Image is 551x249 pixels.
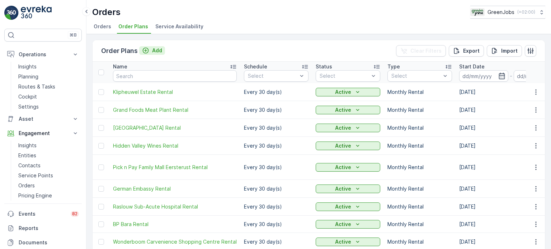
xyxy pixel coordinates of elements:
[316,124,380,132] button: Active
[244,203,309,210] p: Every 30 day(s)
[98,221,104,227] div: Toggle Row Selected
[459,63,485,70] p: Start Date
[244,185,309,192] p: Every 30 day(s)
[113,164,237,171] a: Pick n Pay Family Mall Eersterust Rental
[18,182,35,189] p: Orders
[4,221,82,235] a: Reports
[113,70,237,82] input: Search
[113,63,127,70] p: Name
[316,106,380,114] button: Active
[244,221,309,228] p: Every 30 day(s)
[387,124,452,131] p: Monthly Rental
[155,23,203,30] span: Service Availability
[113,142,237,149] span: Hidden Valley Wines Rental
[19,51,67,58] p: Operations
[18,192,52,199] p: Pricing Engine
[15,140,82,150] a: Insights
[18,73,38,80] p: Planning
[19,130,67,137] p: Engagement
[113,238,237,245] span: Wonderboom Carvenience Shopping Centre Rental
[113,185,237,192] span: German Embassy Rental
[15,102,82,112] a: Settings
[244,238,309,245] p: Every 30 day(s)
[335,164,351,171] p: Active
[18,162,41,169] p: Contacts
[387,185,452,192] p: Monthly Rental
[449,45,484,57] button: Export
[410,47,442,54] p: Clear Filters
[15,150,82,161] a: Entities
[18,93,37,100] p: Cockpit
[4,6,19,20] img: logo
[15,72,82,82] a: Planning
[244,63,267,70] p: Schedule
[118,23,148,30] span: Order Plans
[316,202,380,211] button: Active
[470,8,485,16] img: Green_Jobs_Logo.png
[98,125,104,131] div: Toggle Row Selected
[335,238,351,245] p: Active
[335,106,351,114] p: Active
[391,72,441,80] p: Select
[463,47,480,54] p: Export
[316,163,380,172] button: Active
[470,6,545,19] button: GreenJobs(+02:00)
[248,72,297,80] p: Select
[316,88,380,96] button: Active
[387,164,452,171] p: Monthly Rental
[15,82,82,92] a: Routes & Tasks
[19,210,66,217] p: Events
[387,238,452,245] p: Monthly Rental
[244,106,309,114] p: Every 30 day(s)
[113,124,237,131] span: [GEOGRAPHIC_DATA] Rental
[101,46,138,56] p: Order Plans
[387,106,452,114] p: Monthly Rental
[387,88,452,96] p: Monthly Rental
[396,45,446,57] button: Clear Filters
[335,142,351,149] p: Active
[244,88,309,96] p: Every 30 day(s)
[98,143,104,149] div: Toggle Row Selected
[113,88,237,96] a: Klipheuwel Estate Rental
[387,63,400,70] p: Type
[19,225,79,232] p: Reports
[19,115,67,123] p: Asset
[152,47,162,54] p: Add
[21,6,52,20] img: logo_light-DOdMpM7g.png
[98,164,104,170] div: Toggle Row Selected
[98,89,104,95] div: Toggle Row Selected
[335,185,351,192] p: Active
[18,172,53,179] p: Service Points
[4,207,82,221] a: Events82
[72,211,77,217] p: 82
[335,221,351,228] p: Active
[487,45,522,57] button: Import
[517,9,535,15] p: ( +02:00 )
[98,107,104,113] div: Toggle Row Selected
[4,112,82,126] button: Asset
[113,106,237,114] a: Grand Foods Meat Plant Rental
[113,221,237,228] a: BP Bara Rental
[4,126,82,140] button: Engagement
[18,83,55,90] p: Routes & Tasks
[18,142,37,149] p: Insights
[316,142,380,150] button: Active
[15,161,82,171] a: Contacts
[113,203,237,210] a: Raslouw Sub-Acute Hospital Rental
[316,220,380,229] button: Active
[15,92,82,102] a: Cockpit
[510,72,512,80] p: -
[4,47,82,62] button: Operations
[316,63,332,70] p: Status
[113,124,237,131] a: Queens Gardens Rental
[335,88,351,96] p: Active
[98,186,104,192] div: Toggle Row Selected
[335,203,351,210] p: Active
[15,181,82,191] a: Orders
[320,72,369,80] p: Select
[18,152,36,159] p: Entities
[387,203,452,210] p: Monthly Rental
